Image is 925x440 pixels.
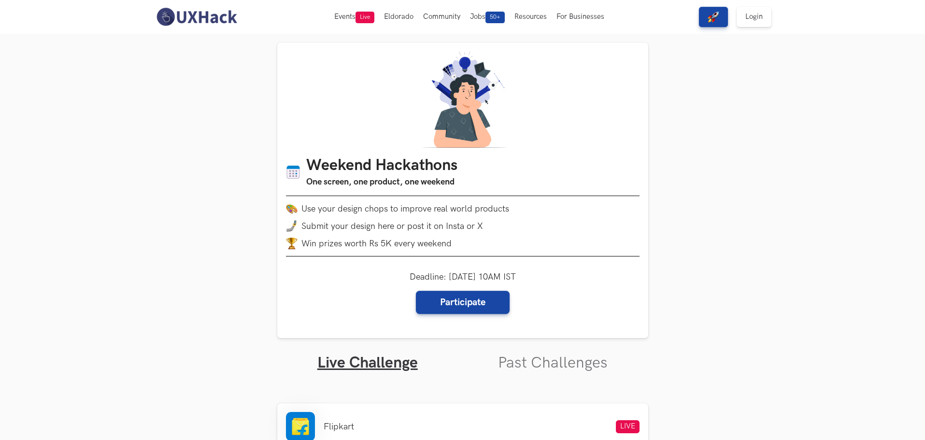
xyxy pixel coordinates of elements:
[410,272,516,314] div: Deadline: [DATE] 10AM IST
[708,11,719,23] img: rocket
[306,175,457,189] h3: One screen, one product, one weekend
[416,51,509,148] img: A designer thinking
[498,354,608,372] a: Past Challenges
[737,7,771,27] a: Login
[416,291,510,314] a: Participate
[286,238,298,249] img: trophy.png
[277,338,648,372] ul: Tabs Interface
[356,12,374,23] span: Live
[154,7,240,27] img: UXHack-logo.png
[286,203,640,214] li: Use your design chops to improve real world products
[286,203,298,214] img: palette.png
[306,156,457,175] h1: Weekend Hackathons
[301,221,483,231] span: Submit your design here or post it on Insta or X
[317,354,418,372] a: Live Challenge
[616,420,640,433] span: LIVE
[286,238,640,249] li: Win prizes worth Rs 5K every weekend
[324,422,354,432] li: Flipkart
[485,12,505,23] span: 50+
[286,220,298,232] img: mobile-in-hand.png
[286,165,300,180] img: Calendar icon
